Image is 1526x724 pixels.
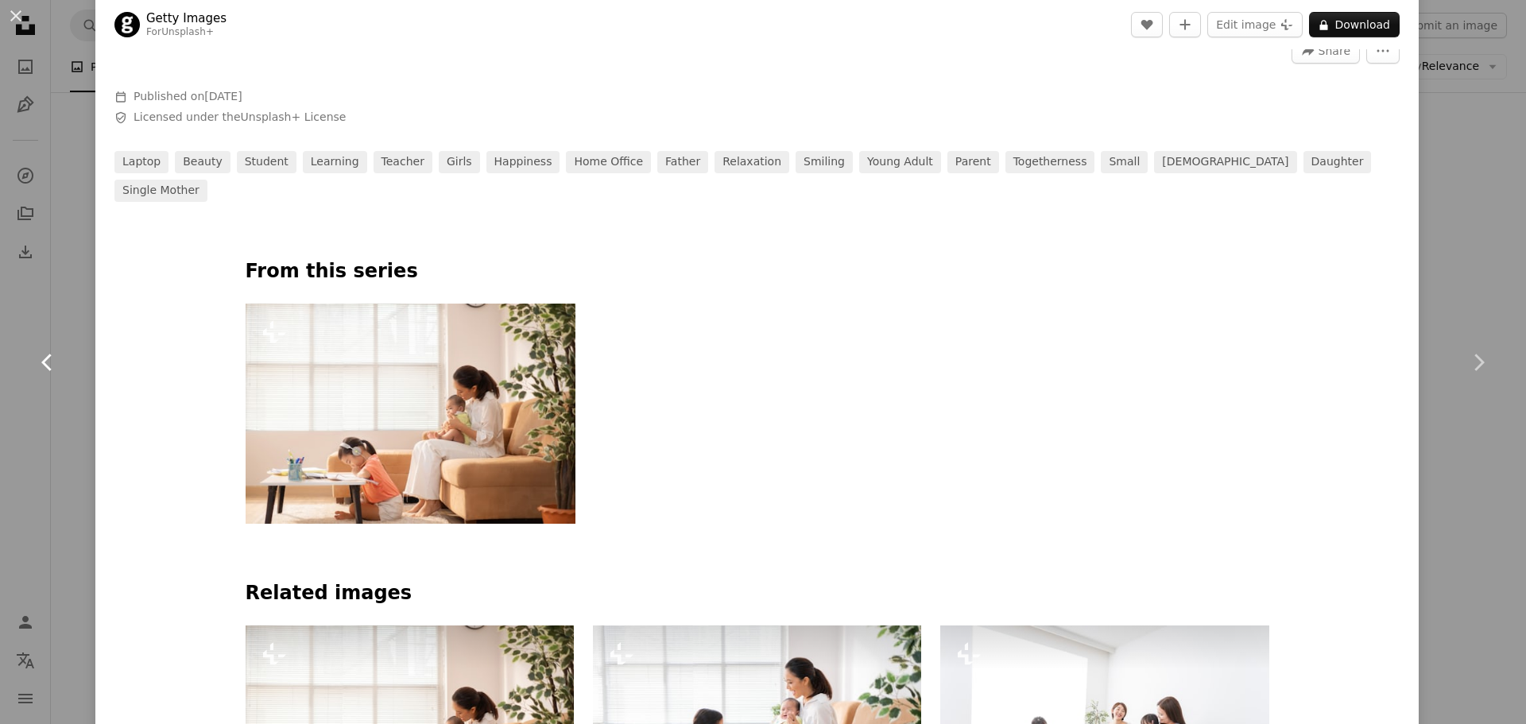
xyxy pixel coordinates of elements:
[947,151,999,173] a: parent
[1319,39,1350,63] span: Share
[439,151,480,173] a: girls
[237,151,296,173] a: student
[161,26,214,37] a: Unsplash+
[796,151,853,173] a: smiling
[657,151,708,173] a: father
[114,180,207,202] a: single mother
[246,304,575,524] img: Her daughter is studying online at home. Her mother is with a baby
[114,151,168,173] a: laptop
[246,259,1269,285] p: From this series
[1131,12,1163,37] button: Like
[859,151,941,173] a: young adult
[715,151,789,173] a: relaxation
[204,90,242,103] time: December 15, 2022 at 5:00:46 PM MST
[246,581,1269,606] h4: Related images
[1309,12,1400,37] button: Download
[241,110,347,123] a: Unsplash+ License
[134,110,346,126] span: Licensed under the
[1431,286,1526,439] a: Next
[1303,151,1372,173] a: daughter
[1101,151,1148,173] a: small
[146,10,227,26] a: Getty Images
[1292,38,1360,64] button: Share this image
[246,406,575,420] a: Her daughter is studying online at home. Her mother is with a baby
[486,151,560,173] a: happiness
[566,151,651,173] a: home office
[1207,12,1303,37] button: Edit image
[374,151,432,173] a: teacher
[146,26,227,39] div: For
[1366,38,1400,64] button: More Actions
[303,151,367,173] a: learning
[134,90,242,103] span: Published on
[1169,12,1201,37] button: Add to Collection
[1154,151,1296,173] a: [DEMOGRAPHIC_DATA]
[114,12,140,37] img: Go to Getty Images's profile
[1005,151,1095,173] a: togetherness
[175,151,230,173] a: beauty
